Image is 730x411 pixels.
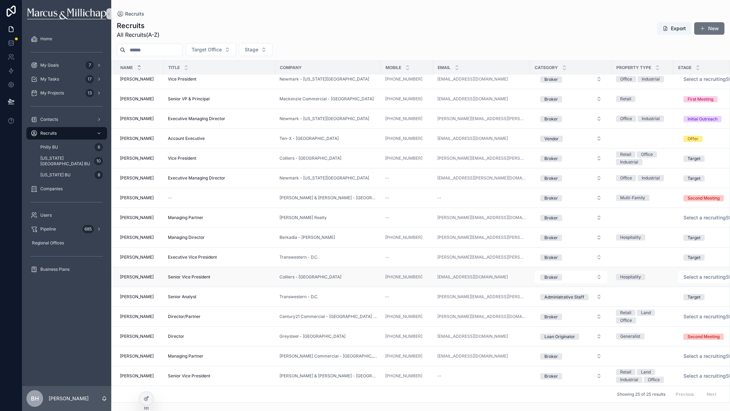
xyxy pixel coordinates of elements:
a: [EMAIL_ADDRESS][PERSON_NAME][DOMAIN_NAME] [437,175,526,181]
a: Philly BU6 [35,141,107,153]
span: Managing Partner [168,215,203,220]
div: Initial Outreach [688,116,717,122]
div: 17 [86,75,94,83]
span: Century21 Commercial - [GEOGRAPHIC_DATA] - [GEOGRAPHIC_DATA], [GEOGRAPHIC_DATA] [279,314,377,319]
a: Select Button [534,132,608,145]
a: -- [385,215,429,220]
a: [PERSON_NAME] [120,274,160,280]
span: Vice President [168,156,196,161]
span: Recruits [125,10,144,17]
a: Colliers - [GEOGRAPHIC_DATA] [279,156,377,161]
div: 7 [86,61,94,69]
a: [PERSON_NAME] [120,195,160,201]
span: Stage [245,46,258,53]
a: [EMAIL_ADDRESS][DOMAIN_NAME] [437,274,526,280]
div: Retail [620,151,631,158]
button: New [694,22,724,35]
a: [PERSON_NAME][EMAIL_ADDRESS][PERSON_NAME][DOMAIN_NAME] [437,294,526,300]
span: [US_STATE] BU [40,172,71,178]
a: [PHONE_NUMBER] [385,76,422,82]
div: Broker [544,96,558,102]
div: Broker [544,156,558,162]
span: Senior Analyst [168,294,196,300]
a: Pipeline685 [26,223,107,235]
div: Broker [544,195,558,201]
span: [PERSON_NAME] [120,294,154,300]
div: Hospitality [620,274,641,280]
button: Select Button [535,93,607,105]
button: Unselect BROKER [540,234,562,241]
span: Pipeline [40,226,56,232]
div: Vendor [544,136,559,142]
button: Select Button [186,43,236,56]
span: Contacts [40,117,58,122]
div: 6 [95,143,103,151]
span: Users [40,212,52,218]
span: [PERSON_NAME] Realty [279,215,327,220]
a: Select Button [534,171,608,185]
a: [PERSON_NAME] [120,294,160,300]
a: Newmark - [US_STATE][GEOGRAPHIC_DATA] [279,116,377,121]
span: Executive Managing Director [168,175,225,181]
a: [PERSON_NAME][EMAIL_ADDRESS][DOMAIN_NAME] [437,215,526,220]
a: [PHONE_NUMBER] [385,235,429,240]
a: Senior VP & Principal [168,96,271,102]
a: Select Button [534,191,608,204]
a: [PERSON_NAME] [120,314,160,319]
a: Recruits [117,10,144,17]
a: [US_STATE] BU8 [35,169,107,181]
span: Senior VP & Principal [168,96,210,102]
a: [EMAIL_ADDRESS][DOMAIN_NAME] [437,76,526,82]
img: App logo [27,8,106,19]
button: Select Button [535,73,607,85]
a: Select Button [534,310,608,323]
div: Office [641,151,653,158]
button: Select Button [535,152,607,165]
div: Office [620,175,632,181]
a: [PERSON_NAME][EMAIL_ADDRESS][PERSON_NAME][DOMAIN_NAME] [437,235,526,240]
button: Select Button [535,211,607,224]
span: Home [40,36,52,42]
span: -- [385,294,389,300]
a: [PERSON_NAME] [120,76,160,82]
a: [PHONE_NUMBER] [385,274,422,280]
div: Multi-Family [620,195,645,201]
span: [PERSON_NAME] [120,235,154,240]
span: Managing Director [168,235,205,240]
a: Companies [26,183,107,195]
span: Senior Vice President [168,274,210,280]
a: [PERSON_NAME][EMAIL_ADDRESS][PERSON_NAME][DOMAIN_NAME] [437,156,526,161]
button: Select Button [535,291,607,303]
a: Colliers - [GEOGRAPHIC_DATA] [279,156,341,161]
a: Select Button [534,270,608,284]
button: Unselect BROKER [540,155,562,162]
a: Select Button [534,231,608,244]
a: [PERSON_NAME] [120,254,160,260]
span: Mackenzie Commercial - [GEOGRAPHIC_DATA] [279,96,374,102]
div: Broker [544,76,558,83]
a: Ten-X - [GEOGRAPHIC_DATA] [279,136,339,141]
a: Newmark - [US_STATE][GEOGRAPHIC_DATA] [279,116,369,121]
a: Executive Managing Director [168,175,271,181]
a: Colliers - [GEOGRAPHIC_DATA] [279,274,341,280]
a: Berkadia - [PERSON_NAME] [279,235,377,240]
a: [EMAIL_ADDRESS][DOMAIN_NAME] [437,136,526,141]
button: Unselect VENDOR [540,135,563,142]
span: Director/Partner [168,314,201,319]
a: Director/Partner [168,314,271,319]
span: -- [385,215,389,220]
a: Transwestern - D.C. [279,254,377,260]
a: RetailOfficeIndustrial [616,151,669,165]
a: [PHONE_NUMBER] [385,235,422,240]
a: Newmark - [US_STATE][GEOGRAPHIC_DATA] [279,175,377,181]
button: Unselect BROKER [540,313,562,320]
a: Executive Vice President [168,254,271,260]
span: Regional Offices [32,240,64,246]
a: [EMAIL_ADDRESS][DOMAIN_NAME] [437,96,508,102]
button: Select Button [535,172,607,184]
button: Unselect BROKER [540,95,562,102]
a: [PHONE_NUMBER] [385,96,429,102]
